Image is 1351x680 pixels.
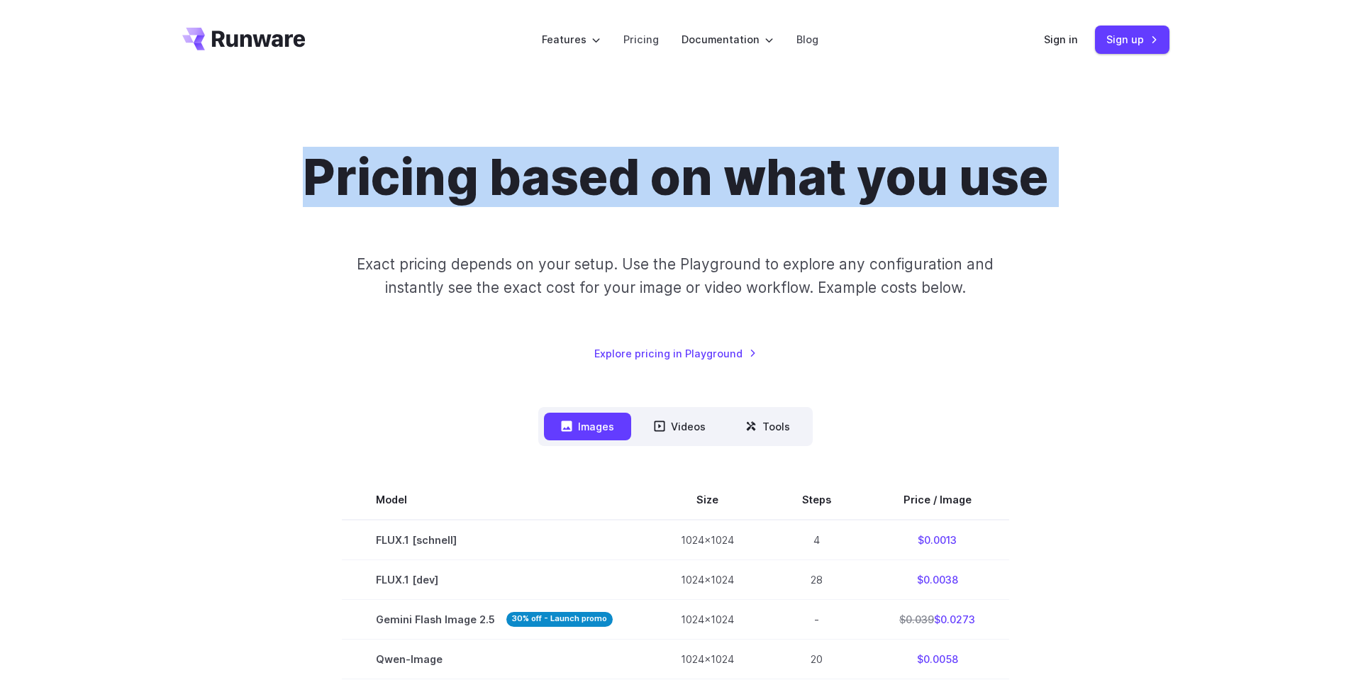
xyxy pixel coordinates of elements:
[865,559,1009,599] td: $0.0038
[647,599,768,639] td: 1024x1024
[1044,31,1078,48] a: Sign in
[342,639,647,679] td: Qwen-Image
[623,31,659,48] a: Pricing
[542,31,601,48] label: Features
[303,147,1048,207] h1: Pricing based on what you use
[865,520,1009,560] td: $0.0013
[544,413,631,440] button: Images
[865,480,1009,520] th: Price / Image
[728,413,807,440] button: Tools
[376,611,613,628] span: Gemini Flash Image 2.5
[1095,26,1169,53] a: Sign up
[594,345,757,362] a: Explore pricing in Playground
[637,413,723,440] button: Videos
[682,31,774,48] label: Documentation
[647,520,768,560] td: 1024x1024
[768,480,865,520] th: Steps
[342,559,647,599] td: FLUX.1 [dev]
[342,520,647,560] td: FLUX.1 [schnell]
[342,480,647,520] th: Model
[330,252,1021,300] p: Exact pricing depends on your setup. Use the Playground to explore any configuration and instantl...
[506,612,613,627] strong: 30% off - Launch promo
[768,520,865,560] td: 4
[647,559,768,599] td: 1024x1024
[865,599,1009,639] td: $0.0273
[647,639,768,679] td: 1024x1024
[768,599,865,639] td: -
[647,480,768,520] th: Size
[182,28,306,50] a: Go to /
[899,613,934,625] s: $0.039
[768,639,865,679] td: 20
[796,31,818,48] a: Blog
[768,559,865,599] td: 28
[865,639,1009,679] td: $0.0058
